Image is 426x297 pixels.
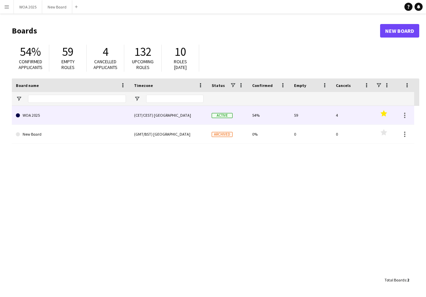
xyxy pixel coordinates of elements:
span: 10 [175,44,186,59]
button: WOA 2025 [14,0,42,14]
a: New Board [16,125,126,144]
span: Active [212,113,233,118]
span: Board name [16,83,39,88]
div: 0 [332,125,374,143]
input: Board name Filter Input [28,95,126,103]
span: Confirmed applicants [19,59,43,70]
button: Open Filter Menu [16,96,22,102]
div: 54% [248,106,290,124]
h1: Boards [12,26,380,36]
button: New Board [42,0,72,14]
span: Confirmed [252,83,273,88]
button: Open Filter Menu [134,96,140,102]
span: Timezone [134,83,153,88]
span: Upcoming roles [132,59,154,70]
a: WOA 2025 [16,106,126,125]
span: 2 [407,277,409,282]
div: 0 [290,125,332,143]
div: 59 [290,106,332,124]
div: (GMT/BST) [GEOGRAPHIC_DATA] [130,125,208,143]
a: New Board [380,24,419,38]
div: 4 [332,106,374,124]
span: 59 [62,44,74,59]
span: Empty roles [61,59,75,70]
span: Status [212,83,225,88]
div: 0% [248,125,290,143]
span: 132 [134,44,152,59]
span: Roles [DATE] [174,59,187,70]
span: Cancels [336,83,351,88]
span: 4 [103,44,108,59]
span: Total Boards [384,277,406,282]
div: (CET/CEST) [GEOGRAPHIC_DATA] [130,106,208,124]
span: Empty [294,83,306,88]
span: 54% [20,44,41,59]
span: Cancelled applicants [94,59,117,70]
span: Archived [212,132,233,137]
div: : [384,273,409,287]
input: Timezone Filter Input [146,95,204,103]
